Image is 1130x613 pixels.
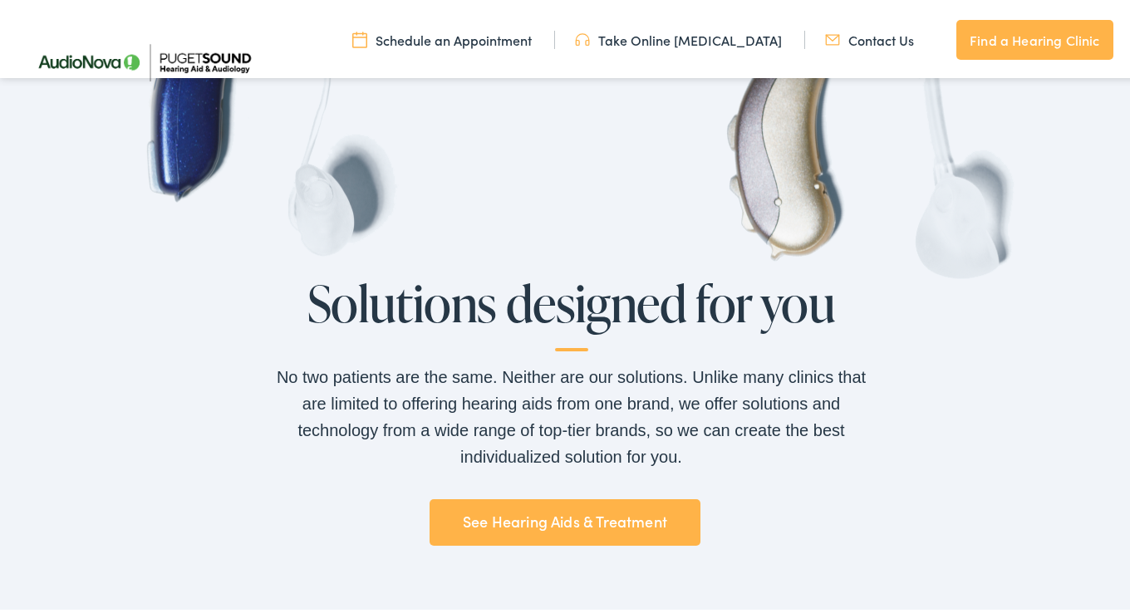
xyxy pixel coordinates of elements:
[825,27,914,46] a: Contact Us
[273,272,871,348] h2: Solutions designed for you
[956,17,1113,56] a: Find a Hearing Clinic
[575,27,782,46] a: Take Online [MEDICAL_DATA]
[825,27,840,46] img: utility icon
[430,496,700,542] a: See Hearing Aids & Treatment
[352,27,367,46] img: utility icon
[146,8,399,253] img: Modern digital hearing aid device showcasing sleek design, emphasizing advanced auditory technology.
[352,27,532,46] a: Schedule an Appointment
[575,27,590,46] img: utility icon
[273,360,871,467] div: No two patients are the same. Neither are our solutions. Unlike many clinics that are limited to ...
